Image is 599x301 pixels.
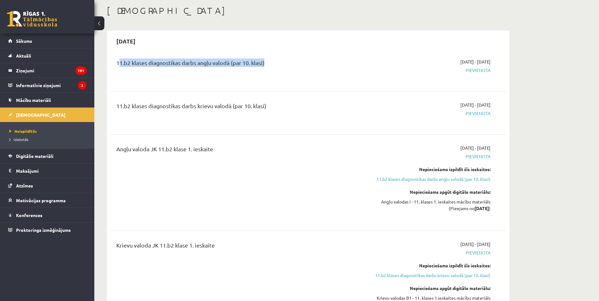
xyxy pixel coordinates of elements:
[9,129,37,134] span: Neizpildītās
[9,137,88,142] a: Izlabotās
[8,93,86,107] a: Mācību materiāli
[116,102,363,113] div: 11.b2 klases diagnostikas darbs krievu valodā (par 10. klasi)
[16,63,86,78] legend: Ziņojumi
[7,11,57,27] a: Rīgas 1. Tālmācības vidusskola
[372,285,491,292] div: Nepieciešams apgūt digitālo materiālu:
[9,137,28,142] span: Izlabotās
[372,262,491,269] div: Nepieciešams izpildīt šīs ieskaites:
[460,241,491,248] span: [DATE] - [DATE]
[8,48,86,63] a: Aktuāli
[9,128,88,134] a: Neizpildītās
[8,78,86,92] a: Informatīvie ziņojumi3
[372,110,491,117] span: Pievienota
[16,38,32,44] span: Sākums
[8,108,86,122] a: [DEMOGRAPHIC_DATA]
[474,205,489,211] strong: [DATE]
[16,112,65,118] span: [DEMOGRAPHIC_DATA]
[8,223,86,237] a: Proktoringa izmēģinājums
[110,34,142,48] h2: [DATE]
[372,153,491,160] span: Pievienota
[372,198,491,212] div: Angļu valodas I - 11. klases 1. ieskaites mācību materiāls (Pieejams no )
[78,81,86,90] i: 3
[372,67,491,74] span: Pievienota
[16,212,42,218] span: Konferences
[16,227,71,233] span: Proktoringa izmēģinājums
[75,66,86,75] i: 191
[8,208,86,222] a: Konferences
[460,102,491,108] span: [DATE] - [DATE]
[116,241,363,253] div: Krievu valoda JK 11.b2 klase 1. ieskaite
[8,164,86,178] a: Maksājumi
[372,272,491,279] a: 11.b2 klases diagnostikas darbs krievu valodā (par 10. klasi)
[107,5,509,16] h1: [DEMOGRAPHIC_DATA]
[16,97,51,103] span: Mācību materiāli
[16,164,86,178] legend: Maksājumi
[372,166,491,173] div: Nepieciešams izpildīt šīs ieskaites:
[8,193,86,208] a: Motivācijas programma
[8,149,86,163] a: Digitālie materiāli
[16,198,66,203] span: Motivācijas programma
[116,59,363,70] div: 11.b2 klases diagnostikas darbs angļu valodā (par 10. klasi)
[372,189,491,195] div: Nepieciešams apgūt digitālo materiālu:
[116,145,363,156] div: Angļu valoda JK 11.b2 klase 1. ieskaite
[8,178,86,193] a: Atzīmes
[8,34,86,48] a: Sākums
[8,63,86,78] a: Ziņojumi191
[460,145,491,151] span: [DATE] - [DATE]
[16,78,86,92] legend: Informatīvie ziņojumi
[16,153,53,159] span: Digitālie materiāli
[372,176,491,182] a: 11.b2 klases diagnostikas darbs angļu valodā (par 10. klasi)
[16,53,31,59] span: Aktuāli
[460,59,491,65] span: [DATE] - [DATE]
[16,183,33,188] span: Atzīmes
[372,249,491,256] span: Pievienota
